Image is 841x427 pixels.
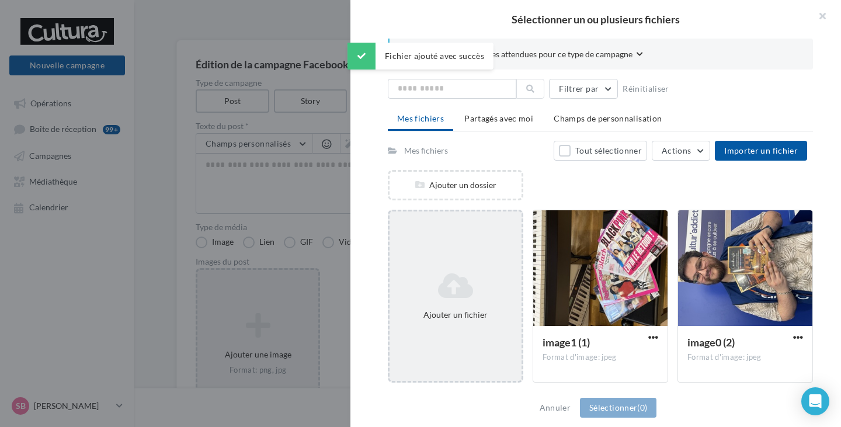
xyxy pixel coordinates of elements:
div: Format d'image: jpeg [687,352,803,363]
div: Mes fichiers [404,145,448,157]
button: Tout sélectionner [554,141,647,161]
button: Importer un fichier [715,141,807,161]
h2: Sélectionner un ou plusieurs fichiers [369,14,822,25]
button: Actions [652,141,710,161]
span: Mes fichiers [397,113,444,123]
span: image1 (1) [543,336,590,349]
div: Format d'image: jpeg [543,352,658,363]
span: image0 (2) [687,336,735,349]
button: Réinitialiser [618,82,674,96]
button: Consulter les contraintes attendues pour ce type de campagne [408,48,643,63]
span: Partagés avec moi [464,113,533,123]
div: Fichier ajouté avec succès [347,43,494,70]
div: Open Intercom Messenger [801,387,829,415]
div: Ajouter un fichier [394,309,517,321]
button: Sélectionner(0) [580,398,656,418]
button: Annuler [535,401,575,415]
span: Importer un fichier [724,145,798,155]
span: Champs de personnalisation [554,113,662,123]
button: Filtrer par [549,79,618,99]
span: (0) [637,402,647,412]
span: Actions [662,145,691,155]
span: Consulter les contraintes attendues pour ce type de campagne [408,48,633,60]
div: Ajouter un dossier [390,179,522,191]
